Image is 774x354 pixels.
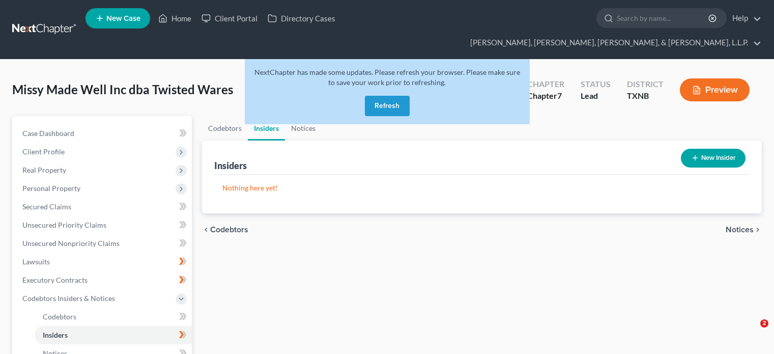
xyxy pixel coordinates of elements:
div: Chapter [527,78,564,90]
a: Unsecured Priority Claims [14,216,192,234]
span: Client Profile [22,147,65,156]
span: Missy Made Well Inc dba Twisted Wares [12,82,233,97]
button: chevron_left Codebtors [202,226,248,234]
a: Case Dashboard [14,124,192,143]
a: Executory Contracts [14,271,192,289]
a: Insiders [35,326,192,344]
span: Insiders [43,331,68,339]
i: chevron_left [202,226,210,234]
p: Nothing here yet! [222,183,741,193]
span: Secured Claims [22,202,71,211]
a: Lawsuits [14,253,192,271]
button: New Insider [681,149,746,168]
a: Codebtors [35,308,192,326]
span: 2 [760,319,768,328]
a: Secured Claims [14,198,192,216]
div: Status [581,78,611,90]
span: Lawsuits [22,257,50,266]
i: chevron_right [754,226,762,234]
button: Preview [680,78,750,101]
a: Help [727,9,761,28]
div: Lead [581,90,611,102]
a: Codebtors [202,116,248,141]
span: Unsecured Priority Claims [22,221,106,229]
div: District [627,78,664,90]
div: Chapter [527,90,564,102]
span: Codebtors [210,226,248,234]
span: Real Property [22,166,66,174]
a: [PERSON_NAME], [PERSON_NAME], [PERSON_NAME], & [PERSON_NAME], L.L.P. [465,34,761,52]
span: NextChapter has made some updates. Please refresh your browser. Please make sure to save your wor... [254,68,520,87]
input: Search by name... [617,9,710,28]
span: Codebtors Insiders & Notices [22,294,115,303]
span: Unsecured Nonpriority Claims [22,239,120,248]
a: Unsecured Nonpriority Claims [14,234,192,253]
span: Codebtors [43,312,76,321]
a: Directory Cases [263,9,340,28]
span: 7 [557,91,562,100]
a: Home [153,9,196,28]
div: TXNB [627,90,664,102]
iframe: Intercom live chat [739,319,764,344]
span: Executory Contracts [22,276,88,284]
a: Client Portal [196,9,263,28]
span: Case Dashboard [22,129,74,138]
button: Refresh [365,96,410,116]
span: New Case [106,15,140,22]
button: Notices chevron_right [726,226,762,234]
span: Notices [726,226,754,234]
div: Insiders [214,159,247,172]
span: Personal Property [22,184,80,193]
